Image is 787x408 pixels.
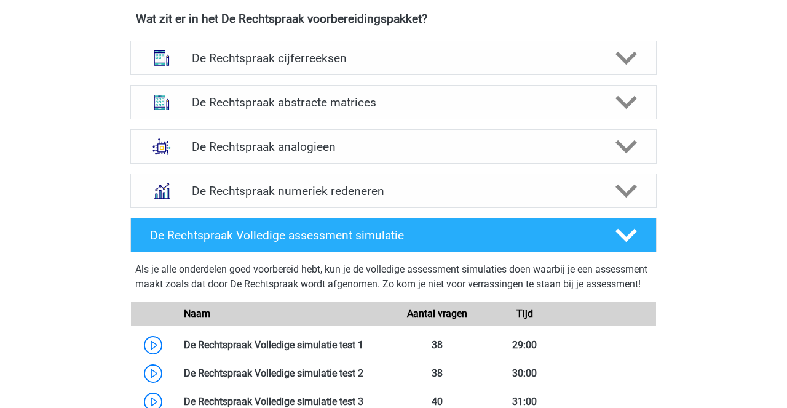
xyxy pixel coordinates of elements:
a: De Rechtspraak Volledige assessment simulatie [125,218,662,252]
div: De Rechtspraak Volledige simulatie test 2 [175,366,393,381]
a: abstracte matrices De Rechtspraak abstracte matrices [125,85,662,119]
div: Naam [175,306,393,321]
a: numeriek redeneren De Rechtspraak numeriek redeneren [125,174,662,208]
a: analogieen De Rechtspraak analogieen [125,129,662,164]
img: cijferreeksen [146,42,178,74]
h4: De Rechtspraak cijferreeksen [192,51,595,65]
img: numeriek redeneren [146,175,178,207]
h4: De Rechtspraak abstracte matrices [192,95,595,110]
div: Als je alle onderdelen goed voorbereid hebt, kun je de volledige assessment simulaties doen waarb... [135,262,652,297]
img: analogieen [146,130,178,162]
h4: De Rechtspraak numeriek redeneren [192,184,595,198]
h4: De Rechtspraak analogieen [192,140,595,154]
div: Aantal vragen [393,306,481,321]
div: Tijd [481,306,568,321]
img: abstracte matrices [146,86,178,118]
a: cijferreeksen De Rechtspraak cijferreeksen [125,41,662,75]
h4: Wat zit er in het De Rechtspraak voorbereidingspakket? [136,12,651,26]
div: De Rechtspraak Volledige simulatie test 1 [175,338,393,353]
h4: De Rechtspraak Volledige assessment simulatie [150,228,595,242]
